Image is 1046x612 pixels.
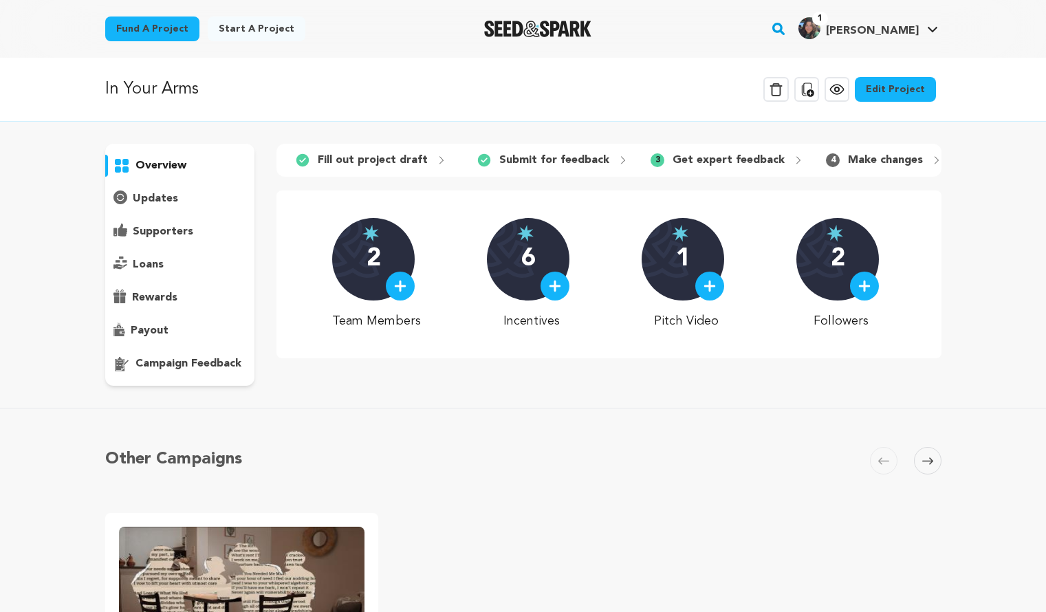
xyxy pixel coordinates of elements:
img: plus.svg [549,280,561,292]
a: Edit Project [855,77,936,102]
img: plus.svg [704,280,716,292]
button: supporters [105,221,255,243]
p: updates [133,190,178,207]
p: 2 [367,245,381,273]
p: 1 [676,245,690,273]
p: Followers [796,312,885,331]
p: Incentives [487,312,576,331]
img: Seed&Spark Logo Dark Mode [484,21,592,37]
p: Make changes [848,152,923,168]
img: plus.svg [394,280,406,292]
span: 1 [812,12,828,25]
p: loans [133,256,164,273]
h5: Other Campaigns [105,447,242,472]
p: Pitch Video [642,312,730,331]
p: payout [131,323,168,339]
p: Submit for feedback [499,152,609,168]
a: Sarah V.'s Profile [796,14,941,39]
span: 3 [651,153,664,167]
span: 4 [826,153,840,167]
p: In Your Arms [105,77,199,102]
p: supporters [133,223,193,240]
button: updates [105,188,255,210]
button: loans [105,254,255,276]
a: Fund a project [105,17,199,41]
p: 6 [521,245,536,273]
button: overview [105,155,255,177]
div: Sarah V.'s Profile [798,17,919,39]
img: plus.svg [858,280,871,292]
p: Team Members [332,312,421,331]
p: 2 [831,245,845,273]
p: Fill out project draft [318,152,428,168]
button: payout [105,320,255,342]
img: cc7bde4238dc4cdb.png [798,17,820,39]
p: Get expert feedback [673,152,785,168]
p: campaign feedback [135,356,241,372]
span: [PERSON_NAME] [826,25,919,36]
button: campaign feedback [105,353,255,375]
button: rewards [105,287,255,309]
p: overview [135,157,186,174]
a: Start a project [208,17,305,41]
p: rewards [132,289,177,306]
span: Sarah V.'s Profile [796,14,941,43]
a: Seed&Spark Homepage [484,21,592,37]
